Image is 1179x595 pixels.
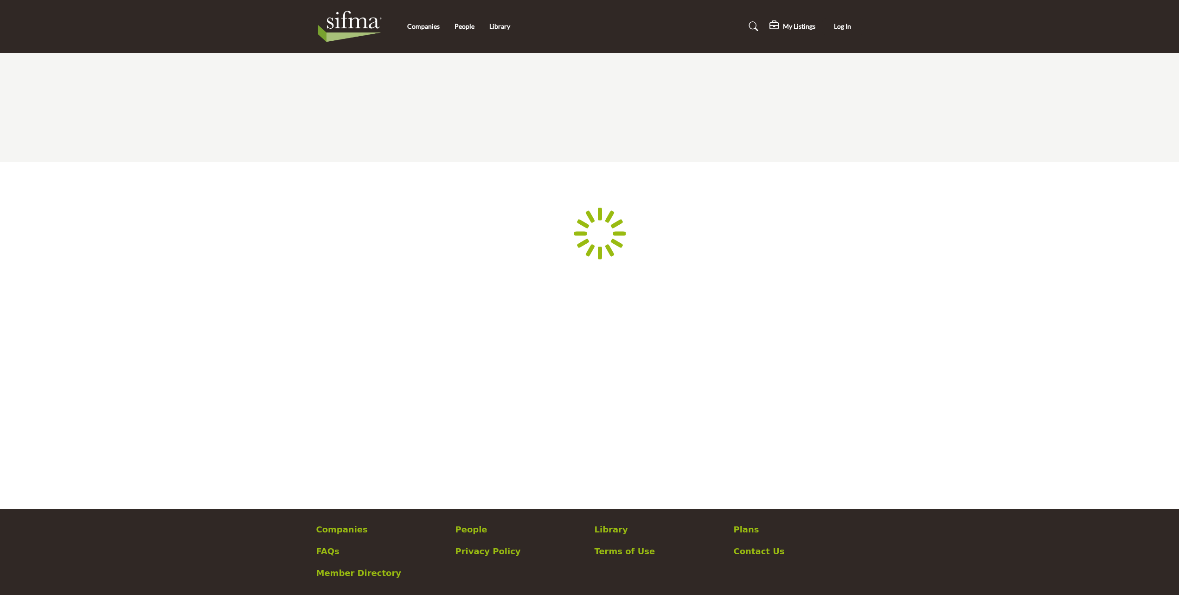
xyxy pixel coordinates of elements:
a: Search [740,19,764,34]
a: FAQs [316,545,446,557]
a: Contact Us [734,545,863,557]
a: Library [595,523,724,536]
a: Terms of Use [595,545,724,557]
a: People [455,523,585,536]
img: Site Logo [316,8,388,45]
a: Plans [734,523,863,536]
button: Log In [822,18,863,35]
a: Library [489,22,510,30]
div: My Listings [769,21,815,32]
a: Privacy Policy [455,545,585,557]
span: Log In [834,22,851,30]
a: Companies [316,523,446,536]
a: People [455,22,474,30]
h5: My Listings [783,22,815,31]
a: Member Directory [316,567,446,579]
a: Companies [407,22,440,30]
